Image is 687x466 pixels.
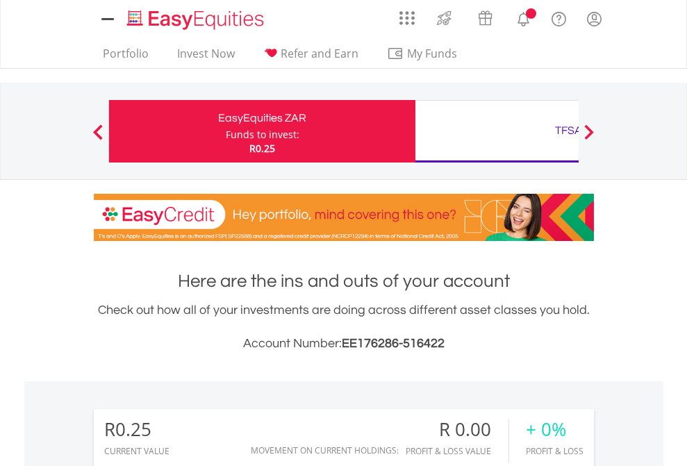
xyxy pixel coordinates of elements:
div: Funds to invest: [226,128,299,142]
img: EasyCredit Promotion Banner [94,194,594,241]
button: Next [575,131,603,145]
span: EE176286-516422 [342,337,445,350]
a: Home page [122,3,270,31]
div: R0.25 [104,419,169,440]
span: Refer and Earn [281,46,358,61]
div: Check out how all of your investments are doing across different asset classes you hold. [94,301,594,353]
a: AppsGrid [390,3,424,26]
div: Profit & Loss Value [406,447,508,456]
div: Profit & Loss [526,447,583,456]
a: Vouchers [465,3,506,29]
span: R0.25 [249,142,275,155]
img: thrive-v2.svg [433,7,456,29]
img: grid-menu-icon.svg [399,10,415,26]
div: + 0% [526,419,583,440]
h1: Here are the ins and outs of your account [94,269,594,294]
a: FAQ's and Support [541,3,577,31]
div: Movement on Current Holdings: [251,446,399,455]
h3: Account Number: [94,334,594,353]
a: My Profile [577,3,612,34]
a: Notifications [506,3,541,31]
span: My Funds [387,44,478,63]
a: Portfolio [97,47,154,68]
a: Refer and Earn [258,47,364,68]
a: Invest Now [172,47,240,68]
div: EasyEquities ZAR [117,108,407,128]
div: CURRENT VALUE [104,447,169,456]
img: vouchers-v2.svg [474,7,497,29]
button: Previous [84,131,112,145]
div: R 0.00 [406,419,508,440]
img: EasyEquities_Logo.png [124,8,270,31]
